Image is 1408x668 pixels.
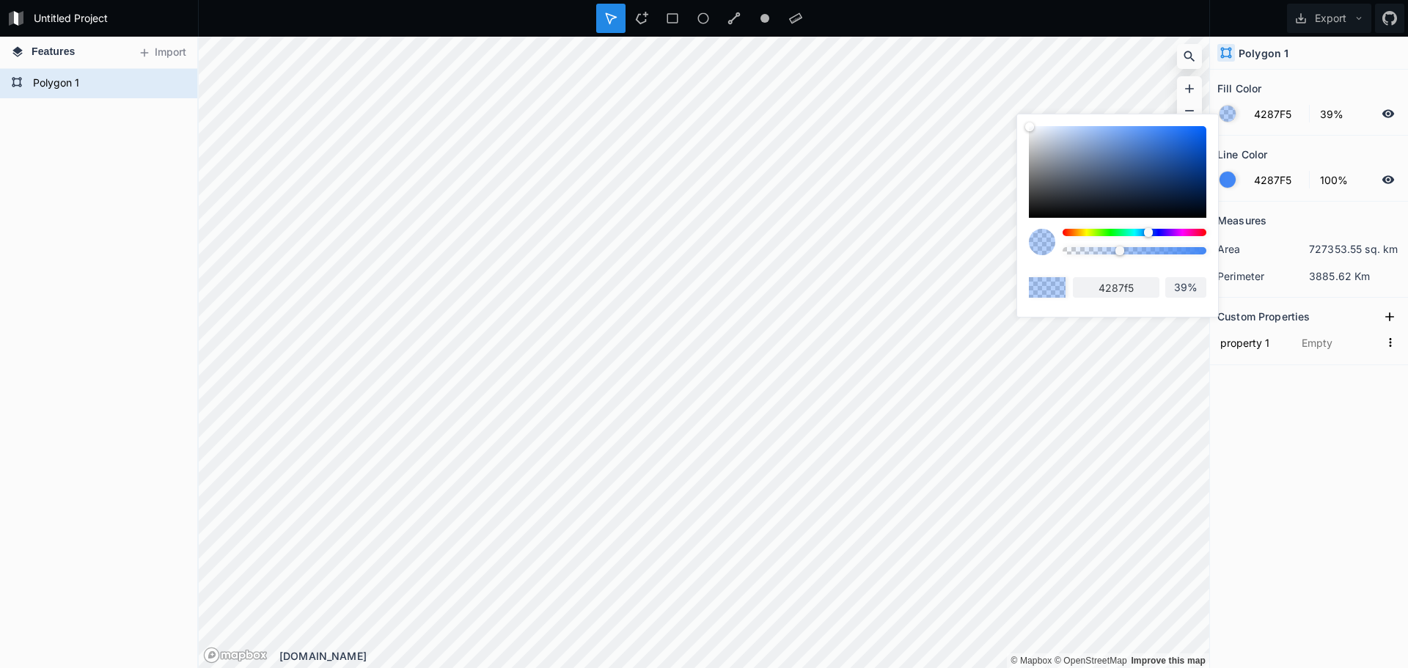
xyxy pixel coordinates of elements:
h2: Custom Properties [1217,305,1310,328]
a: Mapbox [1011,656,1052,666]
a: Map feedback [1131,656,1206,666]
h2: Fill Color [1217,77,1261,100]
button: Import [131,41,194,65]
span: Features [32,44,75,59]
dt: area [1217,241,1309,257]
dt: perimeter [1217,268,1309,284]
input: Empty [1299,331,1380,353]
a: OpenStreetMap [1055,656,1127,666]
div: [DOMAIN_NAME] [279,648,1209,664]
h4: Polygon 1 [1239,45,1288,61]
dd: 727353.55 sq. km [1309,241,1401,257]
input: Name [1217,331,1291,353]
h2: Line Color [1217,143,1267,166]
dd: 3885.62 Km [1309,268,1401,284]
h2: Measures [1217,209,1266,232]
button: Export [1287,4,1371,33]
a: Mapbox logo [203,647,268,664]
